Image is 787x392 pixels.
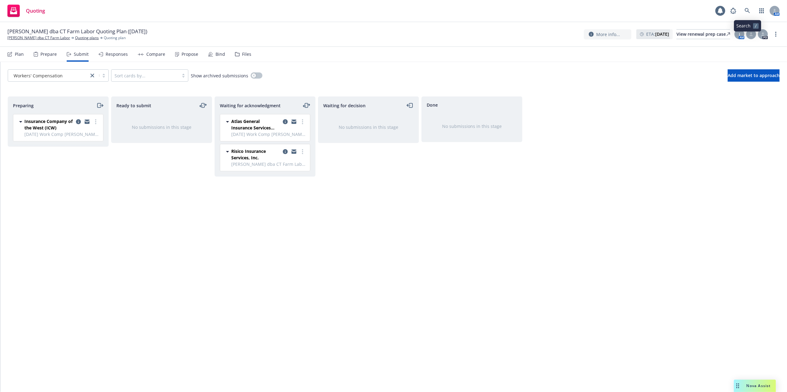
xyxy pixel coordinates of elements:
div: Files [242,52,251,57]
a: moveLeftRight [199,102,207,109]
span: [DATE] Work Comp [PERSON_NAME] dba CT Farm Labor - Atlas - Workers' Compensation [231,131,306,137]
a: copy logging email [282,118,289,125]
span: Risico Insurance Services, Inc. [231,148,280,161]
span: Preparing [13,102,34,109]
span: Waiting for acknowledgment [220,102,281,109]
div: Submit [74,52,89,57]
div: No submissions in this stage [328,124,409,130]
a: Report a Bug [727,5,739,17]
a: more [299,148,306,155]
div: Responses [106,52,128,57]
a: copy logging email [75,118,82,125]
a: more [299,118,306,125]
span: Ready to submit [116,102,151,109]
div: Propose [182,52,198,57]
a: close [89,72,96,79]
span: Waiting for decision [323,102,366,109]
span: Atlas General Insurance Services (RPS) [231,118,280,131]
a: Quoting [5,2,48,19]
a: moveRight [96,102,103,109]
a: copy logging email [290,118,298,125]
a: copy logging email [290,148,298,155]
a: Quoting plans [75,35,99,41]
a: [PERSON_NAME] dba CT Farm Labor [7,35,70,41]
span: Add market to approach [728,72,780,78]
a: copy logging email [83,118,91,125]
span: ETA : [646,31,669,37]
button: Nova Assist [734,380,776,392]
a: Switch app [756,5,768,17]
span: Quoting plan [104,35,126,41]
a: copy logging email [282,148,289,155]
a: Search [741,5,754,17]
span: J [739,31,740,38]
span: Show archived submissions [191,72,248,79]
button: Add market to approach [728,69,780,82]
span: Done [427,102,438,108]
strong: [DATE] [655,31,669,37]
a: moveLeftRight [303,102,310,109]
a: more [772,31,780,38]
span: [DATE] Work Comp [PERSON_NAME] dba CT Farm Labor - ICW - Workers' Compensation [24,131,99,137]
span: Quoting [26,8,45,13]
a: moveLeft [406,102,414,109]
div: Drag to move [734,380,742,392]
a: View renewal prep case [676,29,730,39]
span: Workers' Compensation [14,72,63,79]
div: No submissions in this stage [432,123,512,129]
div: Bind [216,52,225,57]
span: [PERSON_NAME] dba CT Farm Labor Quoting Plan ([DATE]) [7,28,147,35]
div: Prepare [40,52,57,57]
div: No submissions in this stage [121,124,202,130]
span: Nova Assist [747,383,771,388]
button: More info... [584,29,631,39]
span: More info... [596,31,620,38]
span: Insurance Company of the West (ICW) [24,118,73,131]
span: Workers' Compensation [11,72,86,79]
div: Plan [15,52,24,57]
a: more [92,118,99,125]
div: View renewal prep case [676,30,730,39]
span: [PERSON_NAME] dba CT Farm Labor Quoting Plan ([DATE]) - Workers' Compensation [231,161,306,167]
div: Compare [146,52,165,57]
